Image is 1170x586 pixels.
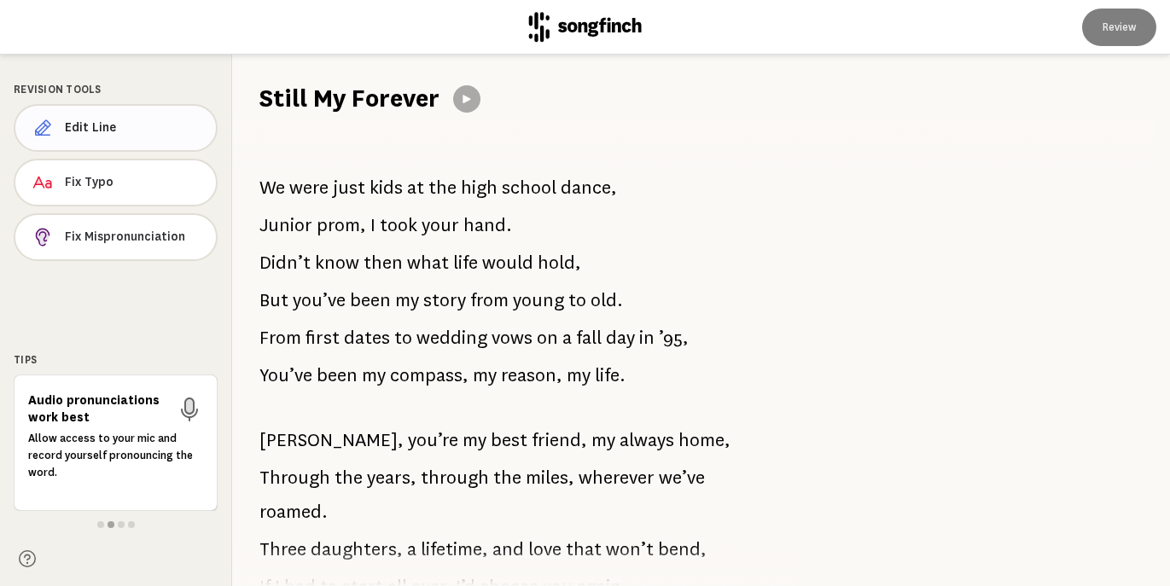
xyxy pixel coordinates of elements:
[65,174,202,191] span: Fix Typo
[453,246,478,280] span: life
[561,171,617,205] span: dance,
[306,321,340,355] span: first
[28,392,169,426] h6: Audio pronunciations work best
[528,532,562,566] span: love
[394,321,412,355] span: to
[259,246,311,280] span: Didn’t
[311,532,403,566] span: daughters,
[65,119,202,136] span: Edit Line
[259,461,330,495] span: Through
[562,321,572,355] span: a
[658,532,707,566] span: bend,
[1082,9,1156,46] button: Review
[364,246,403,280] span: then
[317,358,358,392] span: been
[501,358,562,392] span: reason,
[532,423,587,457] span: friend,
[367,461,416,495] span: years,
[492,532,524,566] span: and
[568,283,586,317] span: to
[579,461,655,495] span: wherever
[14,213,218,261] button: Fix Mispronunciation
[293,283,346,317] span: you’ve
[362,358,386,392] span: my
[421,461,489,495] span: through
[14,352,218,368] div: Tips
[14,159,218,206] button: Fix Typo
[428,171,457,205] span: the
[421,532,488,566] span: lifetime,
[606,321,635,355] span: day
[350,283,391,317] span: been
[463,208,512,242] span: hand.
[395,283,419,317] span: my
[370,208,375,242] span: I
[606,532,654,566] span: won’t
[407,246,449,280] span: what
[28,430,203,481] p: Allow access to your mic and record yourself pronouncing the word.
[259,358,312,392] span: You’ve
[259,495,328,529] span: roamed.
[259,82,439,116] h1: Still My Forever
[567,358,591,392] span: my
[482,246,533,280] span: would
[537,321,558,355] span: on
[639,321,655,355] span: in
[259,321,301,355] span: From
[259,171,285,205] span: We
[538,246,581,280] span: hold,
[620,423,674,457] span: always
[408,423,458,457] span: you’re
[422,208,459,242] span: your
[315,246,359,280] span: know
[423,283,466,317] span: story
[380,208,417,242] span: took
[591,423,615,457] span: my
[407,171,424,205] span: at
[461,171,498,205] span: high
[289,171,329,205] span: were
[344,321,390,355] span: dates
[370,171,403,205] span: kids
[526,461,574,495] span: miles,
[14,82,218,97] div: Revision Tools
[14,104,218,152] button: Edit Line
[473,358,497,392] span: my
[416,321,487,355] span: wedding
[65,229,202,246] span: Fix Mispronunciation
[678,423,731,457] span: home,
[259,208,312,242] span: Junior
[566,532,602,566] span: that
[502,171,556,205] span: school
[335,461,363,495] span: the
[259,283,288,317] span: But
[595,358,626,392] span: life.
[463,423,486,457] span: my
[470,283,509,317] span: from
[659,461,705,495] span: we’ve
[492,321,533,355] span: vows
[407,532,416,566] span: a
[317,208,366,242] span: prom,
[659,321,689,355] span: ’95,
[513,283,564,317] span: young
[390,358,469,392] span: compass,
[259,423,404,457] span: [PERSON_NAME],
[333,171,365,205] span: just
[493,461,521,495] span: the
[591,283,623,317] span: old.
[491,423,527,457] span: best
[576,321,602,355] span: fall
[259,532,306,566] span: Three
